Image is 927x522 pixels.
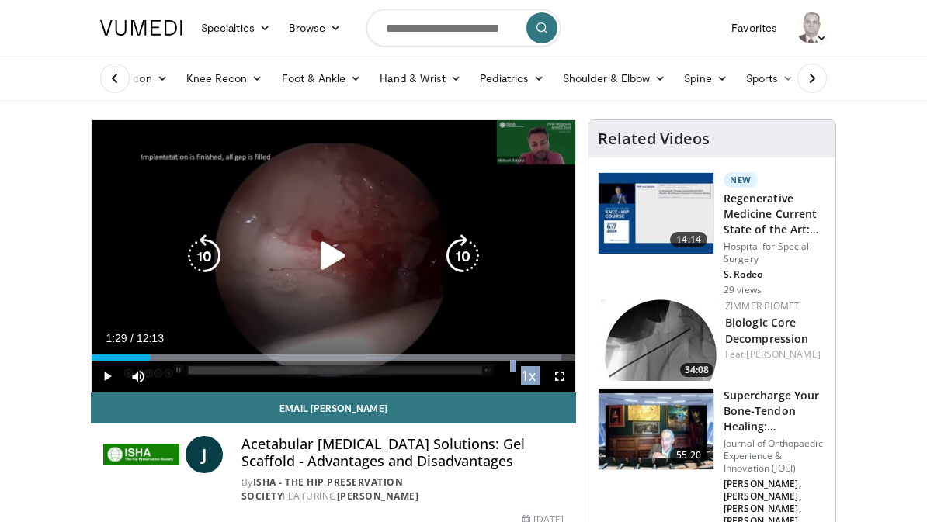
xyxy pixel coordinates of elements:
[241,475,564,503] div: By FEATURING
[91,392,576,423] a: Email [PERSON_NAME]
[599,173,713,254] img: 63c7f4a0-c47f-4637-8a2f-6e781cac80e2.150x105_q85_crop-smart_upscale.jpg
[241,475,404,503] a: ISHA - The Hip Preservation Society
[746,347,820,361] a: [PERSON_NAME]
[724,172,758,188] p: New
[724,437,826,475] p: Journal of Orthopaedic Experience & Innovation (JOEI)
[103,436,179,473] img: ISHA - The Hip Preservation Society
[106,332,127,344] span: 1:29
[554,63,675,94] a: Shoulder & Elbow
[92,361,123,392] button: Play
[675,63,736,94] a: Spine
[598,172,826,296] a: 14:14 New Regenerative Medicine Current State of the Art: PRP, Stem Cells, Whe… Hospital for Spec...
[177,63,273,94] a: Knee Recon
[137,332,164,344] span: 12:13
[722,12,786,43] a: Favorites
[724,268,826,281] p: S. Rodeo
[273,63,371,94] a: Foot & Ankle
[370,63,470,94] a: Hand & Wrist
[279,12,351,43] a: Browse
[599,389,713,469] img: a66f6697-1094-4e69-8f2f-b31d1e6fdd6b.150x105_q85_crop-smart_upscale.jpg
[670,232,707,247] span: 14:14
[725,299,800,313] a: Zimmer Biomet
[192,12,279,43] a: Specialties
[130,332,134,344] span: /
[670,448,707,463] span: 55:20
[513,361,544,392] button: Playback Rate
[544,361,575,392] button: Fullscreen
[724,388,826,434] h3: Supercharge Your Bone-Tendon Healing: Innovative Approaches for Impr…
[724,191,826,237] h3: Regenerative Medicine Current State of the Art: PRP, Stem Cells, Whe…
[92,120,575,392] video-js: Video Player
[680,363,713,377] span: 34:08
[796,12,827,43] img: Avatar
[724,284,762,296] p: 29 views
[737,63,804,94] a: Sports
[724,240,826,265] p: Hospital for Special Surgery
[601,299,717,381] img: 15a41373-af7a-4fbe-a129-4f19f0bd0225.150x105_q85_crop-smart_upscale.jpg
[337,489,419,503] a: [PERSON_NAME]
[601,299,717,381] a: 34:08
[366,9,561,47] input: Search topics, interventions
[470,63,554,94] a: Pediatrics
[241,436,564,469] h4: Acetabular [MEDICAL_DATA] Solutions: Gel Scaffold - Advantages and Disadvantages
[123,361,154,392] button: Mute
[186,436,223,473] a: J
[725,315,808,346] a: Biologic Core Decompression
[100,20,182,36] img: VuMedi Logo
[92,354,575,361] div: Progress Bar
[725,347,823,361] div: Feat.
[598,130,710,148] h4: Related Videos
